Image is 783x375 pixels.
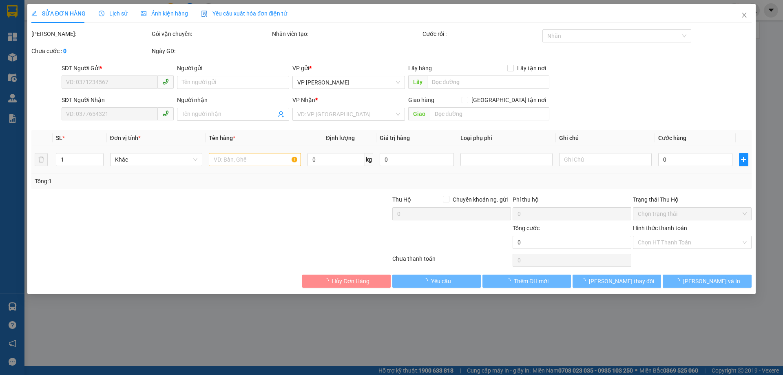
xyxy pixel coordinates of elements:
span: loading [422,278,431,284]
span: Yêu cầu xuất hóa đơn điện tử [201,10,287,17]
div: Chưa cước : [31,47,150,55]
div: Phí thu hộ [513,195,631,207]
span: Tổng cước [513,225,540,231]
div: Cước rồi : [422,29,541,38]
div: [PERSON_NAME]: [31,29,150,38]
span: down [97,160,102,165]
span: SL [56,135,63,141]
div: SĐT Người Nhận [62,95,174,104]
span: loading [580,278,589,284]
span: Đơn vị tính [110,135,141,141]
span: Chọn trạng thái [638,208,747,220]
span: loading [323,278,332,284]
div: Trạng thái Thu Hộ [633,195,752,204]
span: [PERSON_NAME] và In [683,277,740,286]
span: Hủy Đơn Hàng [332,277,369,286]
span: [PERSON_NAME] thay đổi [589,277,654,286]
label: Hình thức thanh toán [633,225,687,231]
th: Loại phụ phí [457,130,556,146]
span: Lịch sử [99,10,128,17]
span: Khác [115,153,197,166]
span: loading [674,278,683,284]
span: Increase Value [94,153,103,160]
div: Gói vận chuyển: [152,29,270,38]
span: Chuyển khoản ng. gửi [449,195,511,204]
span: phone [162,110,169,117]
span: Decrease Value [94,160,103,166]
span: Cước hàng [658,135,686,141]
span: edit [31,11,37,16]
span: VP Nhận [293,97,316,103]
span: picture [141,11,146,16]
span: SỬA ĐƠN HÀNG [31,10,86,17]
button: Close [733,4,756,27]
span: loading [505,278,514,284]
input: Dọc đường [430,107,549,120]
button: [PERSON_NAME] và In [663,275,752,288]
span: Định lượng [326,135,355,141]
button: [PERSON_NAME] thay đổi [573,275,661,288]
span: Giao [408,107,430,120]
span: Tên hàng [209,135,235,141]
span: kg [365,153,373,166]
span: clock-circle [99,11,104,16]
span: [GEOGRAPHIC_DATA] tận nơi [468,95,549,104]
input: Dọc đường [427,75,549,89]
b: 0 [63,48,66,54]
div: Người nhận [177,95,289,104]
span: Thu Hộ [392,196,411,203]
button: Thêm ĐH mới [482,275,571,288]
span: Lấy tận nơi [514,64,549,73]
span: close [741,12,748,18]
button: delete [35,153,48,166]
span: Yêu cầu [431,277,451,286]
input: VD: Bàn, Ghế [209,153,301,166]
div: Tổng: 1 [35,177,302,186]
button: Hủy Đơn Hàng [302,275,391,288]
span: user-add [278,111,285,118]
div: Chưa thanh toán [391,254,512,268]
span: Giá trị hàng [380,135,410,141]
div: Nhân viên tạo: [272,29,421,38]
input: Ghi Chú [560,153,652,166]
button: plus [739,153,748,166]
span: up [97,155,102,160]
span: plus [739,156,748,163]
span: VP Hồng Lĩnh [298,76,400,89]
span: Giao hàng [408,97,434,103]
button: Yêu cầu [392,275,481,288]
th: Ghi chú [556,130,655,146]
div: SĐT Người Gửi [62,64,174,73]
div: Ngày GD: [152,47,270,55]
span: phone [162,78,169,85]
span: Lấy [408,75,427,89]
div: Người gửi [177,64,289,73]
span: Thêm ĐH mới [514,277,549,286]
img: icon [201,11,208,17]
span: Ảnh kiện hàng [141,10,188,17]
div: VP gửi [293,64,405,73]
span: Lấy hàng [408,65,432,71]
